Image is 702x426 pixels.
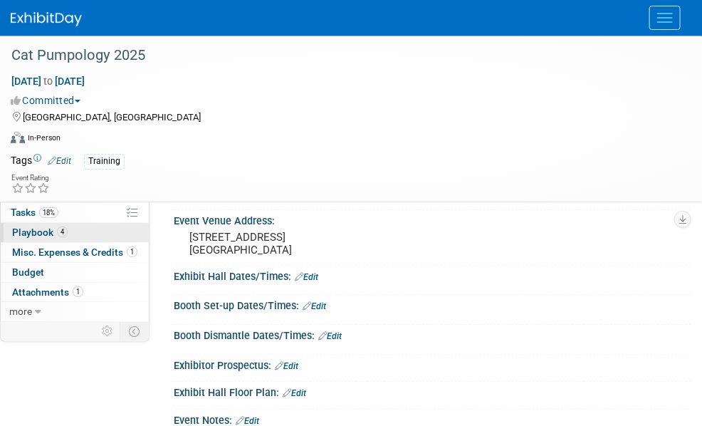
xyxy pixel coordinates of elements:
a: Attachments1 [1,283,149,302]
a: Tasks18% [1,203,149,222]
div: Booth Dismantle Dates/Times: [174,325,691,343]
span: 18% [39,207,58,218]
div: Booth Set-up Dates/Times: [174,295,691,313]
span: [GEOGRAPHIC_DATA], [GEOGRAPHIC_DATA] [23,112,201,123]
span: 4 [57,227,68,237]
pre: [STREET_ADDRESS] [GEOGRAPHIC_DATA] [189,231,676,256]
a: Edit [275,361,298,371]
button: Menu [649,6,681,30]
span: Attachments [12,286,83,298]
span: to [41,76,55,87]
div: Event Format [11,130,684,151]
div: Exhibit Hall Dates/Times: [174,266,691,284]
span: more [9,306,32,317]
a: Edit [295,272,318,282]
div: Exhibitor Prospectus: [174,355,691,373]
img: ExhibitDay [11,12,82,26]
div: Event Venue Address: [174,210,691,228]
span: [DATE] [DATE] [11,75,85,88]
a: Edit [318,331,342,341]
span: 1 [73,286,83,297]
a: Budget [1,263,149,282]
span: 1 [127,246,137,257]
div: In-Person [27,133,61,143]
a: more [1,302,149,321]
span: Budget [12,266,44,278]
button: Committed [11,93,86,108]
a: Misc. Expenses & Credits1 [1,243,149,262]
div: Cat Pumpology 2025 [6,43,674,68]
a: Edit [236,416,259,426]
div: Event Rating [11,175,50,182]
span: Playbook [12,227,68,238]
td: Toggle Event Tabs [120,322,150,341]
a: Edit [283,388,306,398]
div: Training [84,154,125,169]
div: Exhibit Hall Floor Plan: [174,382,691,400]
td: Tags [11,153,71,170]
img: Format-Inperson.png [11,132,25,143]
a: Edit [48,156,71,166]
span: Tasks [11,207,58,218]
a: Playbook4 [1,223,149,242]
span: Misc. Expenses & Credits [12,246,137,258]
td: Personalize Event Tab Strip [95,322,120,341]
a: Edit [303,301,326,311]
